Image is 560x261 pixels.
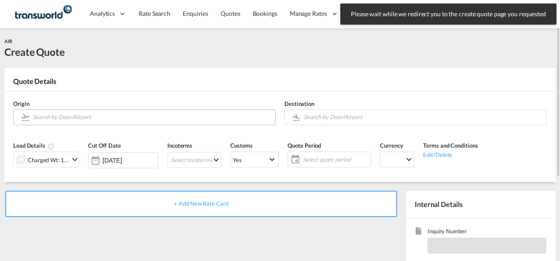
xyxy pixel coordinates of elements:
span: Manage Rates [290,9,327,18]
span: Customs [230,142,252,149]
span: Quotes [221,10,240,17]
div: Internal Details [406,191,556,218]
div: Create Quote [4,45,65,59]
img: f753ae806dec11f0841701cdfdf085c0.png [13,4,73,24]
div: Yes [233,156,242,163]
span: Enquiries [183,10,208,17]
span: Currency [380,142,403,149]
md-icon: Chargeable Weight [48,143,55,150]
div: + Add New Rate Card [5,191,397,217]
span: + Add New Rate Card [174,200,228,207]
span: - [431,242,434,249]
span: Inquiry Number [427,227,546,237]
span: Quote Period [287,142,321,149]
input: Select [103,157,158,164]
span: Load Details [13,142,55,149]
span: Cut Off Date [88,142,121,149]
input: Search by Door/Airport [33,109,271,125]
span: Destination [284,100,314,107]
div: Quote Details [4,76,556,91]
md-select: Select Incoterms [167,152,221,168]
md-icon: icon-calendar [288,154,298,165]
input: Search by Door/Airport [304,109,542,125]
span: Select quote period [303,156,368,163]
span: Analytics [90,9,115,18]
md-select: Select Customs: Yes [230,152,279,167]
span: Origin [13,100,29,107]
md-icon: icon-chevron-down [70,154,80,165]
span: Bookings [253,10,277,17]
span: Incoterms [167,142,192,149]
span: AIR [4,38,12,44]
div: Charged Wt: 1.00 KG [28,154,69,166]
md-select: Select Currency [380,152,414,167]
span: Select quote period [301,153,371,166]
span: Rate Search [139,10,170,17]
span: Terms and Conditions [423,142,478,149]
span: Please wait while we redirect you to the create quote page you requested [348,10,549,18]
div: Edit/Delete [423,150,478,159]
div: Charged Wt: 1.00 KGicon-chevron-down [13,152,79,167]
